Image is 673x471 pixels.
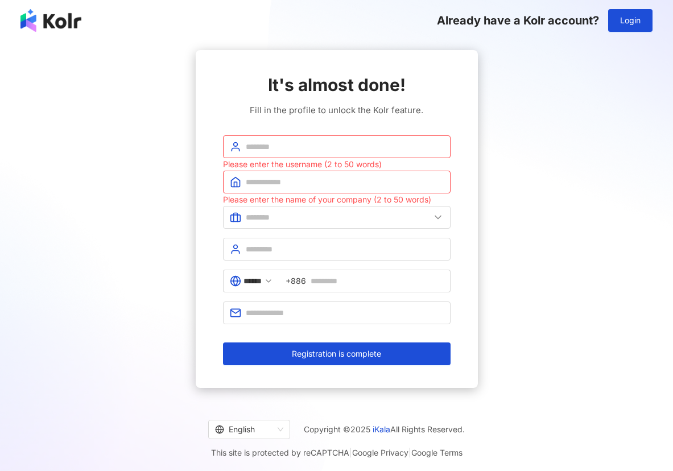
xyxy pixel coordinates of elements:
a: Google Terms [411,448,463,457]
button: Registration is complete [223,342,451,365]
span: Login [620,16,641,25]
div: Please enter the username (2 to 50 words) [223,158,451,171]
span: Fill in the profile to unlock the Kolr feature. [250,104,423,117]
span: +886 [286,275,306,287]
span: | [349,448,352,457]
span: | [408,448,411,457]
span: Already have a Kolr account? [437,14,599,27]
span: Copyright © 2025 All Rights Reserved. [304,423,465,436]
img: logo [20,9,81,32]
div: English [215,420,273,439]
a: Google Privacy [352,448,408,457]
div: Please enter the name of your company (2 to 50 words) [223,193,451,206]
span: It's almost done! [268,73,406,97]
a: iKala [373,424,390,434]
span: This site is protected by reCAPTCHA [211,446,463,460]
button: Login [608,9,653,32]
span: Registration is complete [292,349,381,358]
